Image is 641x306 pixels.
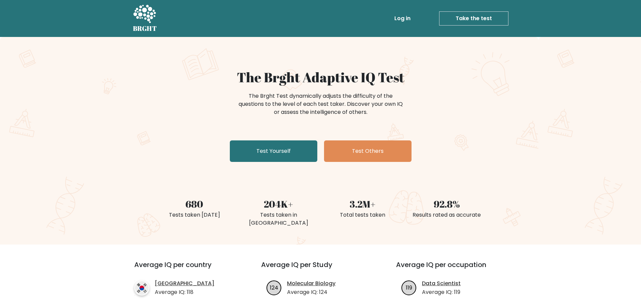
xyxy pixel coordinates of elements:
[261,261,380,277] h3: Average IQ per Study
[156,197,233,211] div: 680
[155,288,214,296] p: Average IQ: 118
[392,12,413,25] a: Log in
[287,279,335,288] a: Molecular Biology
[241,197,317,211] div: 204K+
[134,261,237,277] h3: Average IQ per country
[287,288,335,296] p: Average IQ: 124
[409,197,485,211] div: 92.8%
[324,140,412,162] a: Test Others
[237,92,405,116] div: The Brght Test dynamically adjusts the difficulty of the questions to the level of each test take...
[439,11,508,26] a: Take the test
[133,3,157,34] a: BRGHT
[156,69,485,85] h1: The Brght Adaptive IQ Test
[133,25,157,33] h5: BRGHT
[230,140,317,162] a: Test Yourself
[422,288,461,296] p: Average IQ: 119
[396,261,515,277] h3: Average IQ per occupation
[406,283,412,291] text: 119
[325,211,401,219] div: Total tests taken
[155,279,214,288] a: [GEOGRAPHIC_DATA]
[325,197,401,211] div: 3.2M+
[134,280,149,296] img: country
[409,211,485,219] div: Results rated as accurate
[241,211,317,227] div: Tests taken in [GEOGRAPHIC_DATA]
[270,283,278,291] text: 124
[156,211,233,219] div: Tests taken [DATE]
[422,279,461,288] a: Data Scientist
